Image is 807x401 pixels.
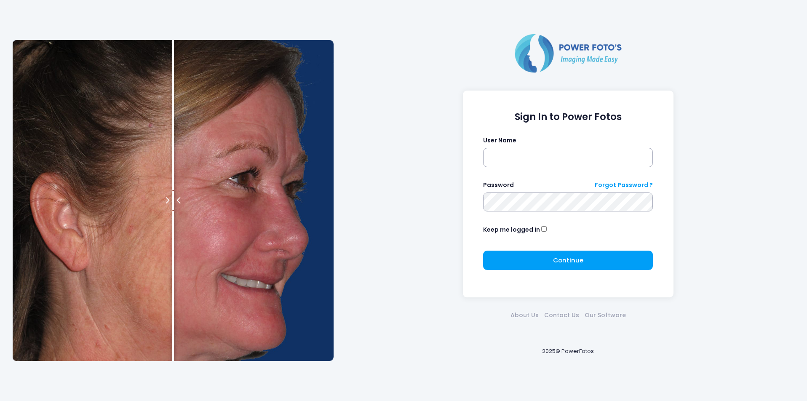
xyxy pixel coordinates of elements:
[483,111,653,123] h1: Sign In to Power Fotos
[511,32,625,74] img: Logo
[483,181,514,190] label: Password
[483,136,516,145] label: User Name
[483,225,540,234] label: Keep me logged in
[582,311,628,320] a: Our Software
[553,256,583,265] span: Continue
[508,311,541,320] a: About Us
[342,334,794,369] div: 2025© PowerFotos
[483,251,653,270] button: Continue
[595,181,653,190] a: Forgot Password ?
[541,311,582,320] a: Contact Us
